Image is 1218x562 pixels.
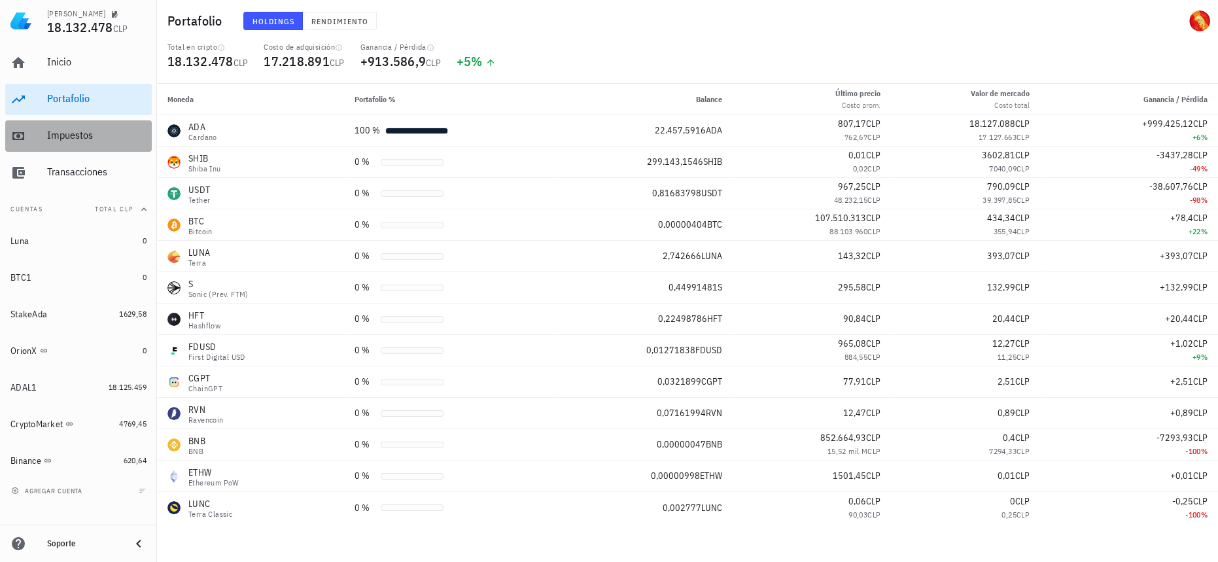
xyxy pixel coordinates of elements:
[1051,445,1208,458] div: -100
[867,510,880,519] span: CLP
[5,408,152,440] a: CryptoMarket 4769,45
[167,94,194,104] span: Moneda
[355,94,396,104] span: Portafolio %
[703,156,722,167] span: SHIB
[457,55,496,68] div: +5
[646,344,695,356] span: 0,01271838
[188,133,217,141] div: Cardano
[1017,226,1030,236] span: CLP
[426,57,441,69] span: CLP
[1040,84,1218,115] th: Ganancia / Pérdida: Sin ordenar. Pulse para ordenar de forma ascendente.
[1201,195,1208,205] span: %
[188,416,224,424] div: Ravencoin
[5,194,152,225] button: CuentasTotal CLP
[1015,432,1030,444] span: CLP
[188,196,210,204] div: Tether
[1160,281,1193,293] span: +132,99
[188,152,221,165] div: SHIB
[867,352,880,362] span: CLP
[1170,338,1193,349] span: +1,02
[5,262,152,293] a: BTC1 0
[188,448,205,455] div: BNB
[1201,226,1208,236] span: %
[663,250,701,262] span: 2,742666
[167,187,181,200] div: USDT-icon
[718,281,722,293] span: S
[188,322,220,330] div: Hashflow
[10,345,37,357] div: OrionX
[1015,250,1030,262] span: CLP
[657,376,701,387] span: 0,0321899
[555,84,733,115] th: Balance: Sin ordenar. Pulse para ordenar de forma ascendente.
[188,353,245,361] div: First Digital USD
[1170,470,1193,482] span: +0,01
[867,164,880,173] span: CLP
[355,186,375,200] div: 0 %
[188,165,221,173] div: Shiba Inu
[987,281,1015,293] span: 132,99
[701,376,722,387] span: CGPT
[1170,376,1193,387] span: +2,51
[167,344,181,357] div: FDUSD-icon
[989,164,1017,173] span: 7040,09
[10,10,31,31] img: LedgiFi
[1201,352,1208,362] span: %
[188,277,249,290] div: S
[143,345,147,355] span: 0
[1157,149,1193,161] span: -3437,28
[1201,164,1208,173] span: %
[829,226,867,236] span: 88.103.960
[167,438,181,451] div: BNB-icon
[992,338,1015,349] span: 12,27
[1193,313,1208,325] span: CLP
[1015,118,1030,130] span: CLP
[707,219,722,230] span: BTC
[987,181,1015,192] span: 790,09
[252,16,295,26] span: Holdings
[1015,181,1030,192] span: CLP
[5,372,152,403] a: ADAL1 18.125.459
[188,466,239,479] div: ETHW
[982,149,1015,161] span: 3602,81
[1193,376,1208,387] span: CLP
[696,94,722,104] span: Balance
[1170,407,1193,419] span: +0,89
[657,407,706,419] span: 0,07161994
[5,47,152,79] a: Inicio
[647,156,703,167] span: 299.143,1546
[355,218,375,232] div: 0 %
[998,376,1015,387] span: 2,51
[658,219,707,230] span: 0,00000404
[10,455,41,466] div: Binance
[188,228,213,236] div: Bitcoin
[355,406,375,420] div: 0 %
[657,438,706,450] span: 0,00000047
[838,281,866,293] span: 295,58
[706,438,722,450] span: BNB
[866,118,880,130] span: CLP
[188,479,239,487] div: Ethereum PoW
[700,470,722,482] span: ETHW
[701,187,722,199] span: USDT
[844,352,867,362] span: 884,55
[1017,164,1030,173] span: CLP
[1201,446,1208,456] span: %
[866,376,880,387] span: CLP
[1193,149,1208,161] span: CLP
[1193,470,1208,482] span: CLP
[998,352,1017,362] span: 11,25
[1015,281,1030,293] span: CLP
[843,313,866,325] span: 90,84
[5,298,152,330] a: StakeAda 1629,58
[1015,338,1030,349] span: CLP
[14,487,82,495] span: agregar cuenta
[188,246,210,259] div: LUNA
[701,250,722,262] span: LUNA
[1157,432,1193,444] span: -7293,93
[867,195,880,205] span: CLP
[143,272,147,282] span: 0
[188,290,249,298] div: Sonic (prev. FTM)
[167,250,181,263] div: LUNA-icon
[1015,470,1030,482] span: CLP
[838,118,866,130] span: 807,17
